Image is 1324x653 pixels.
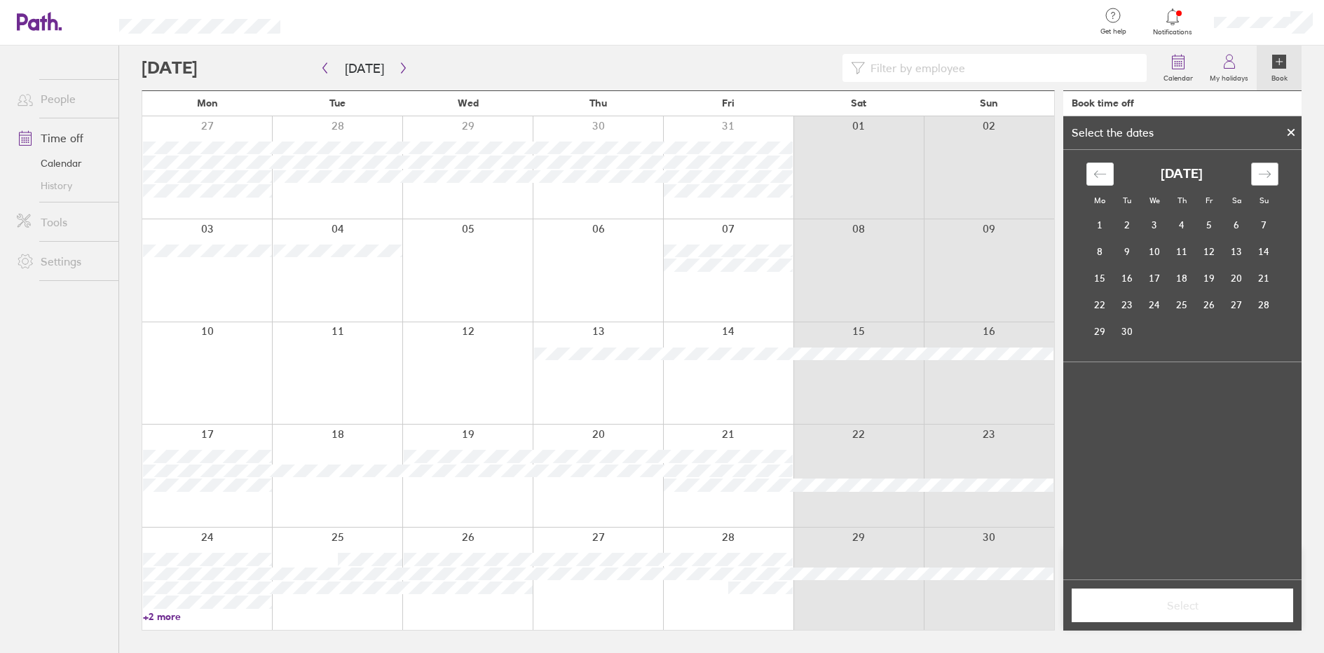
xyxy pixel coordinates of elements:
[1206,195,1213,205] small: Fr
[1250,291,1278,318] td: Sunday, September 28, 2025
[6,208,118,236] a: Tools
[1094,195,1105,205] small: Mo
[1081,599,1283,612] span: Select
[1086,238,1114,265] td: Monday, September 8, 2025
[1223,291,1250,318] td: Saturday, September 27, 2025
[1114,212,1141,238] td: Tuesday, September 2, 2025
[6,247,118,275] a: Settings
[1250,212,1278,238] td: Sunday, September 7, 2025
[1091,27,1136,36] span: Get help
[1168,265,1196,291] td: Thursday, September 18, 2025
[1114,265,1141,291] td: Tuesday, September 16, 2025
[1086,212,1114,238] td: Monday, September 1, 2025
[865,55,1138,81] input: Filter by employee
[1161,167,1203,181] strong: [DATE]
[722,97,735,109] span: Fri
[1250,265,1278,291] td: Sunday, September 21, 2025
[1196,212,1223,238] td: Friday, September 5, 2025
[851,97,866,109] span: Sat
[1086,291,1114,318] td: Monday, September 22, 2025
[1168,238,1196,265] td: Thursday, September 11, 2025
[1114,291,1141,318] td: Tuesday, September 23, 2025
[1250,238,1278,265] td: Sunday, September 14, 2025
[6,124,118,152] a: Time off
[1086,265,1114,291] td: Monday, September 15, 2025
[1155,46,1201,90] a: Calendar
[1072,589,1293,622] button: Select
[1155,70,1201,83] label: Calendar
[1149,195,1160,205] small: We
[1114,318,1141,345] td: Tuesday, September 30, 2025
[1196,265,1223,291] td: Friday, September 19, 2025
[334,57,395,80] button: [DATE]
[1168,291,1196,318] td: Thursday, September 25, 2025
[1141,291,1168,318] td: Wednesday, September 24, 2025
[197,97,218,109] span: Mon
[1257,46,1302,90] a: Book
[1223,265,1250,291] td: Saturday, September 20, 2025
[1196,291,1223,318] td: Friday, September 26, 2025
[1086,318,1114,345] td: Monday, September 29, 2025
[1071,150,1294,362] div: Calendar
[1141,238,1168,265] td: Wednesday, September 10, 2025
[1141,265,1168,291] td: Wednesday, September 17, 2025
[1141,212,1168,238] td: Wednesday, September 3, 2025
[1223,212,1250,238] td: Saturday, September 6, 2025
[1201,46,1257,90] a: My holidays
[1150,28,1196,36] span: Notifications
[1063,126,1162,139] div: Select the dates
[6,152,118,174] a: Calendar
[1263,70,1296,83] label: Book
[589,97,607,109] span: Thu
[1201,70,1257,83] label: My holidays
[329,97,346,109] span: Tue
[1072,97,1134,109] div: Book time off
[1086,163,1114,186] div: Move backward to switch to the previous month.
[980,97,998,109] span: Sun
[1251,163,1278,186] div: Move forward to switch to the next month.
[143,610,272,623] a: +2 more
[458,97,479,109] span: Wed
[1260,195,1269,205] small: Su
[1150,7,1196,36] a: Notifications
[1168,212,1196,238] td: Thursday, September 4, 2025
[6,85,118,113] a: People
[1232,195,1241,205] small: Sa
[1123,195,1131,205] small: Tu
[6,174,118,197] a: History
[1196,238,1223,265] td: Friday, September 12, 2025
[1178,195,1187,205] small: Th
[1223,238,1250,265] td: Saturday, September 13, 2025
[1114,238,1141,265] td: Tuesday, September 9, 2025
